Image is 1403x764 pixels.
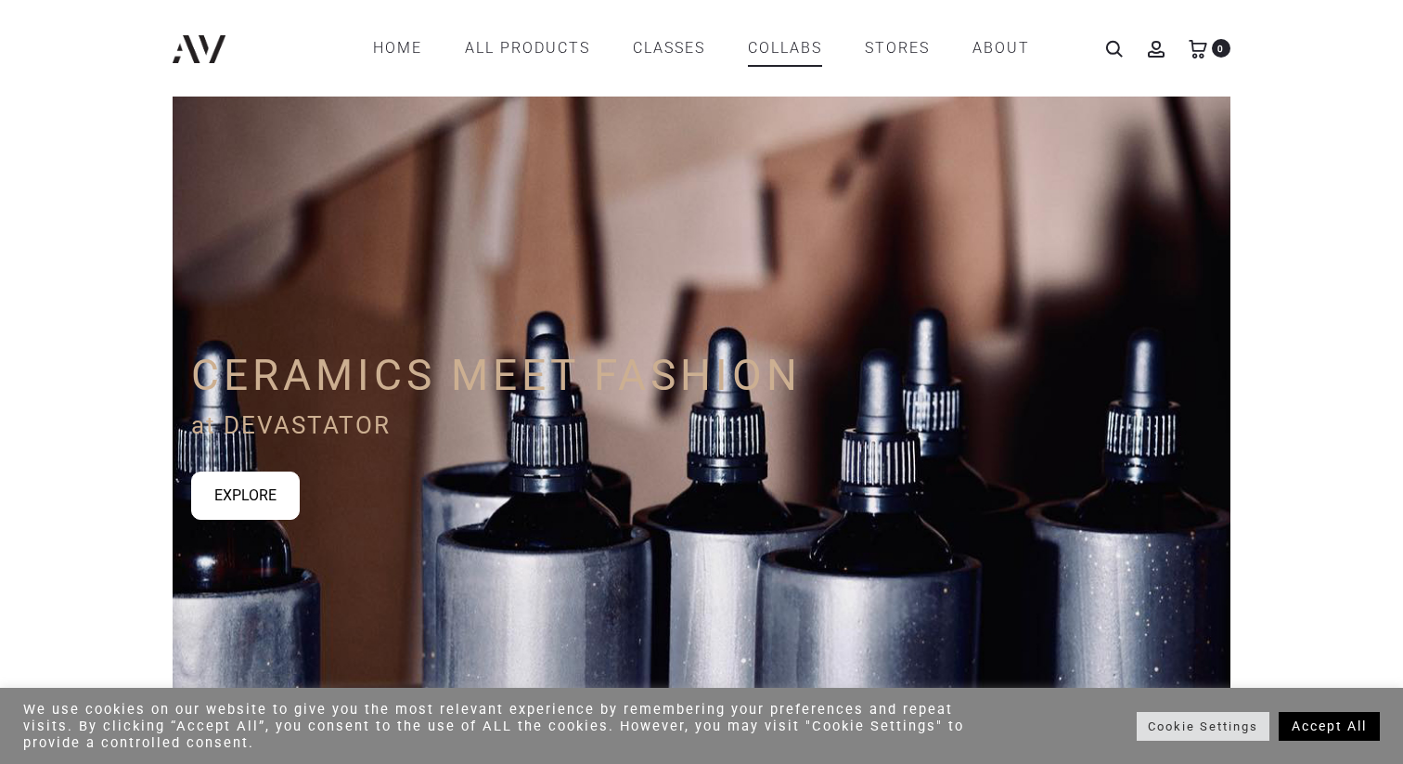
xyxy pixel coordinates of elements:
[191,472,300,520] a: EXPLORE
[191,408,1212,444] p: at DEVASTATOR
[1212,39,1230,58] span: 0
[972,32,1030,64] a: ABOUT
[214,485,277,507] div: EXPLORE
[191,343,1212,408] p: CERAMICS MEET FASHION
[373,32,422,64] a: Home
[23,701,972,751] div: We use cookies on our website to give you the most relevant experience by remembering your prefer...
[1137,712,1269,741] a: Cookie Settings
[633,32,705,64] a: CLASSES
[465,32,590,64] a: All products
[1279,712,1380,741] a: Accept All
[865,32,930,64] a: STORES
[1189,39,1207,57] a: 0
[748,32,822,64] a: COLLABS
